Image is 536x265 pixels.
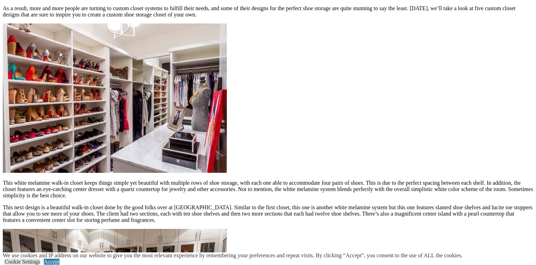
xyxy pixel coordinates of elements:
[3,204,533,223] p: This next design is a beautiful walk-in closet done by the good folks over at [GEOGRAPHIC_DATA]. ...
[3,180,533,199] p: This white melamine walk-in closet keeps things simple yet beautiful with multiple rows of shoe s...
[5,259,40,265] a: Cookie Settings
[3,252,462,259] div: We use cookies and IP address on our website to give you the most relevant experience by remember...
[3,5,533,18] p: As a result, more and more people are turning to custom closet systems to fulfill their needs, an...
[44,259,60,265] a: Accept
[3,23,227,173] img: walk-in closet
